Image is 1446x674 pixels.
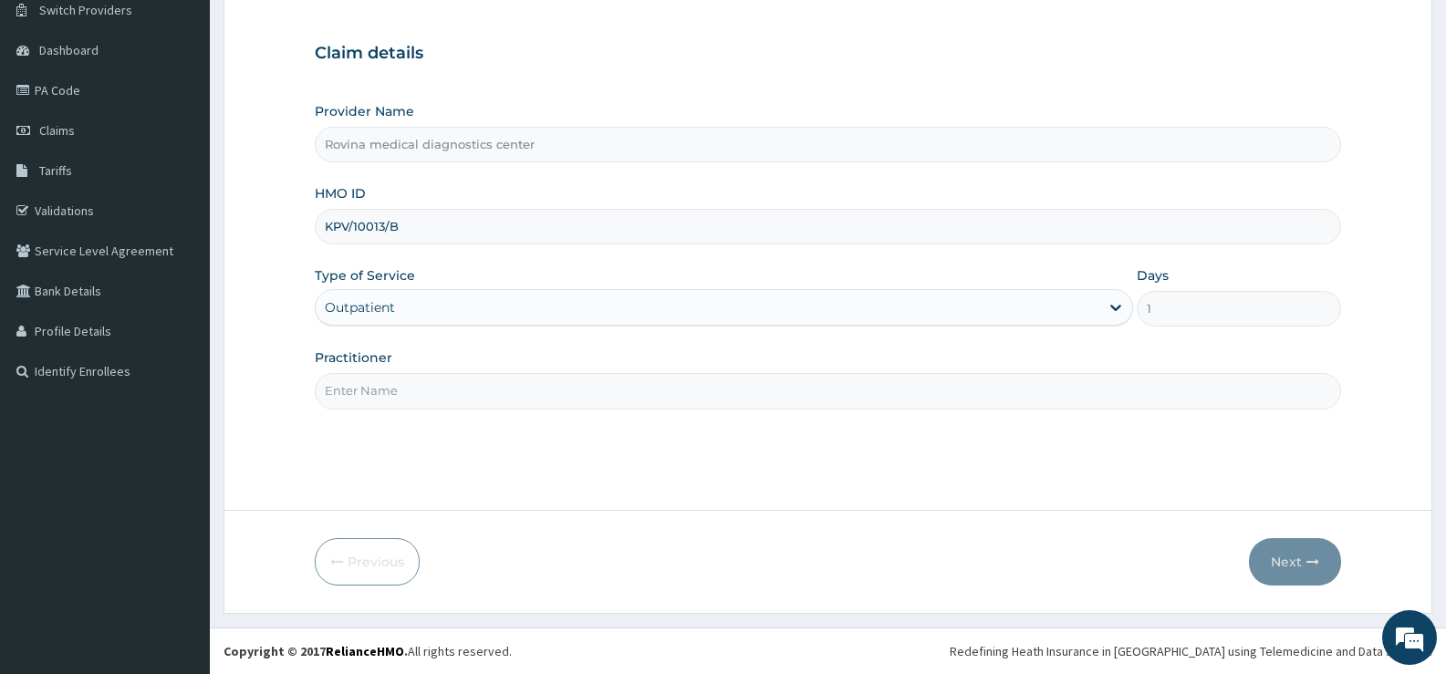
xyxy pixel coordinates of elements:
[950,642,1432,660] div: Redefining Heath Insurance in [GEOGRAPHIC_DATA] using Telemedicine and Data Science!
[210,627,1446,674] footer: All rights reserved.
[315,266,415,285] label: Type of Service
[39,2,132,18] span: Switch Providers
[315,184,366,202] label: HMO ID
[315,348,392,367] label: Practitioner
[224,643,408,659] strong: Copyright © 2017 .
[315,209,1341,244] input: Enter HMO ID
[315,44,1341,64] h3: Claim details
[1249,538,1341,586] button: Next
[326,643,404,659] a: RelianceHMO
[39,42,99,58] span: Dashboard
[325,298,395,316] div: Outpatient
[39,122,75,139] span: Claims
[1137,266,1169,285] label: Days
[315,373,1341,409] input: Enter Name
[315,538,420,586] button: Previous
[315,102,414,120] label: Provider Name
[39,162,72,179] span: Tariffs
